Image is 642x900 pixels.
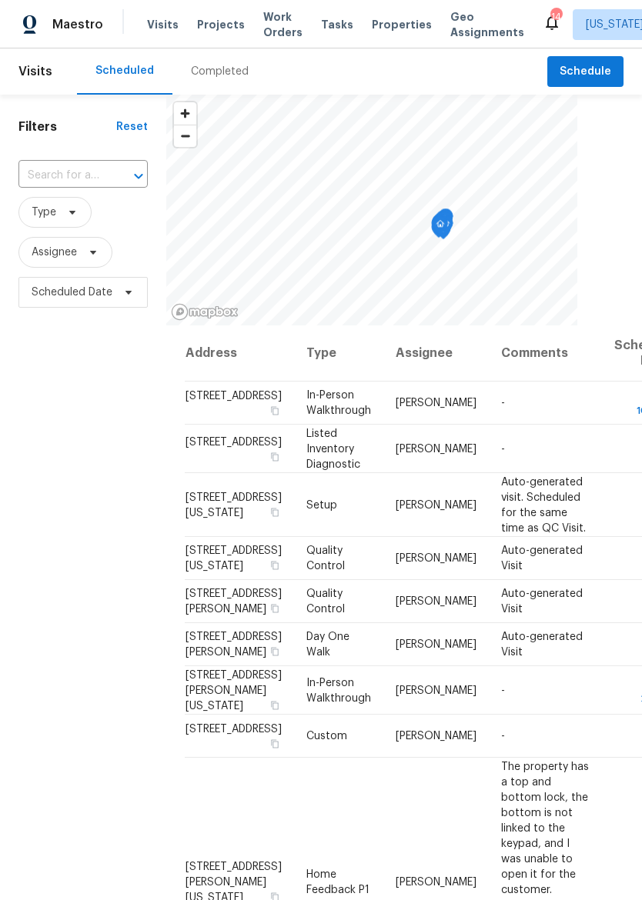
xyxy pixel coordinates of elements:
[396,639,476,650] span: [PERSON_NAME]
[186,632,282,658] span: [STREET_ADDRESS][PERSON_NAME]
[32,205,56,220] span: Type
[18,164,105,188] input: Search for an address...
[186,724,282,735] span: [STREET_ADDRESS]
[268,602,282,615] button: Copy Address
[166,95,577,325] canvas: Map
[547,56,624,88] button: Schedule
[268,558,282,572] button: Copy Address
[435,211,450,235] div: Map marker
[268,449,282,463] button: Copy Address
[268,505,282,518] button: Copy Address
[186,669,282,711] span: [STREET_ADDRESS][PERSON_NAME][US_STATE]
[306,499,337,510] span: Setup
[501,588,583,615] span: Auto-generated Visit
[268,404,282,418] button: Copy Address
[489,325,602,382] th: Comments
[263,9,303,40] span: Work Orders
[383,325,489,382] th: Assignee
[501,443,505,454] span: -
[268,698,282,712] button: Copy Address
[560,62,611,82] span: Schedule
[306,588,345,615] span: Quality Control
[186,588,282,615] span: [STREET_ADDRESS][PERSON_NAME]
[306,428,360,469] span: Listed Inventory Diagnostic
[116,119,148,135] div: Reset
[95,63,154,78] div: Scheduled
[191,64,249,79] div: Completed
[306,731,347,742] span: Custom
[396,443,476,454] span: [PERSON_NAME]
[128,165,149,187] button: Open
[501,632,583,658] span: Auto-generated Visit
[306,390,371,416] span: In-Person Walkthrough
[372,17,432,32] span: Properties
[171,303,239,321] a: Mapbox homepage
[306,677,371,703] span: In-Person Walkthrough
[396,685,476,695] span: [PERSON_NAME]
[186,391,282,402] span: [STREET_ADDRESS]
[433,214,448,238] div: Map marker
[501,398,505,408] span: -
[52,17,103,32] span: Maestro
[501,731,505,742] span: -
[437,212,453,235] div: Map marker
[147,17,179,32] span: Visits
[174,102,196,125] button: Zoom in
[268,737,282,751] button: Copy Address
[396,553,476,564] span: [PERSON_NAME]
[18,55,52,88] span: Visits
[396,398,476,408] span: [PERSON_NAME]
[501,476,586,533] span: Auto-generated visit. Scheduled for the same time as QC Visit.
[306,868,369,895] span: Home Feedback P1
[32,245,77,260] span: Assignee
[18,119,116,135] h1: Filters
[396,731,476,742] span: [PERSON_NAME]
[396,499,476,510] span: [PERSON_NAME]
[174,125,196,147] button: Zoom out
[186,492,282,518] span: [STREET_ADDRESS][US_STATE]
[268,645,282,658] button: Copy Address
[32,285,112,300] span: Scheduled Date
[550,9,561,25] div: 14
[396,876,476,887] span: [PERSON_NAME]
[306,632,349,658] span: Day One Walk
[197,17,245,32] span: Projects
[185,325,294,382] th: Address
[431,215,446,239] div: Map marker
[501,685,505,695] span: -
[306,545,345,572] span: Quality Control
[396,596,476,607] span: [PERSON_NAME]
[450,9,524,40] span: Geo Assignments
[294,325,383,382] th: Type
[433,216,448,240] div: Map marker
[186,545,282,572] span: [STREET_ADDRESS][US_STATE]
[186,436,282,447] span: [STREET_ADDRESS]
[501,545,583,572] span: Auto-generated Visit
[438,208,453,232] div: Map marker
[432,214,447,238] div: Map marker
[321,19,353,30] span: Tasks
